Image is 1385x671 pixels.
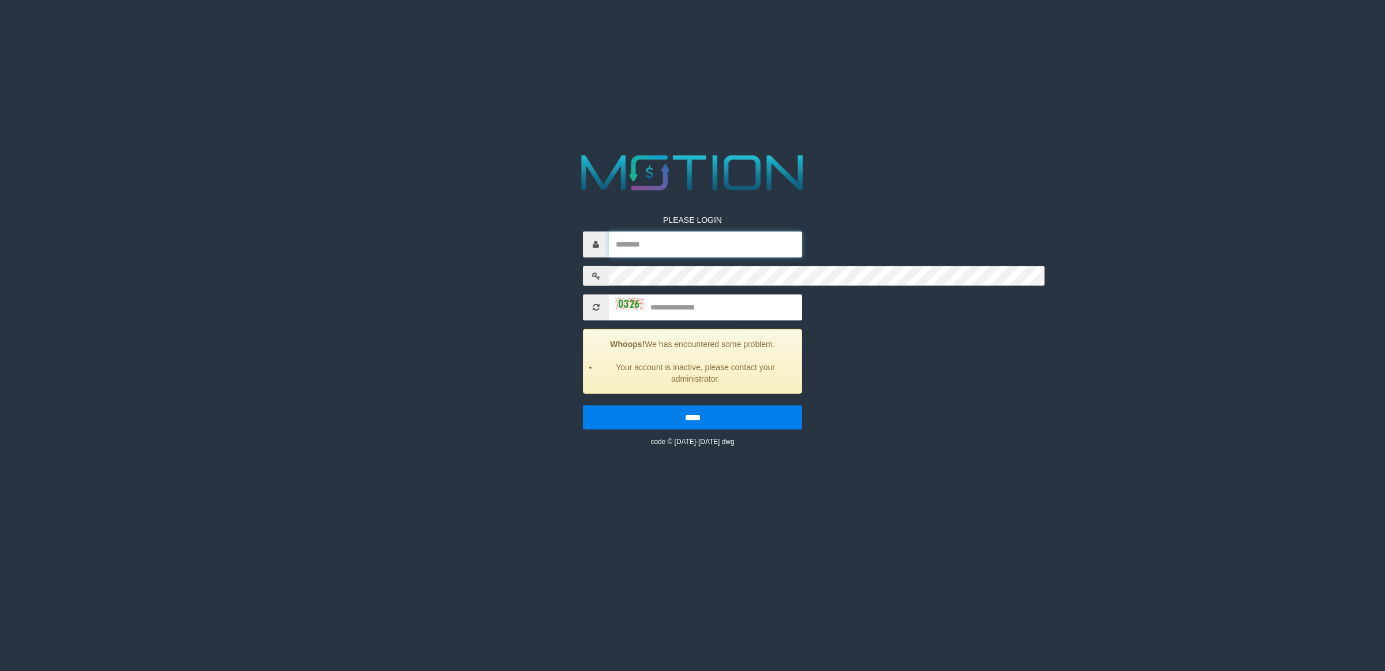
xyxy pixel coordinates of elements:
[615,298,643,310] img: captcha
[650,437,734,445] small: code © [DATE]-[DATE] dwg
[583,214,802,226] p: PLEASE LOGIN
[610,339,645,348] strong: Whoops!
[598,361,793,384] li: Your account is inactive, please contact your administrator.
[571,149,814,197] img: MOTION_logo.png
[583,329,802,393] div: We has encountered some problem.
